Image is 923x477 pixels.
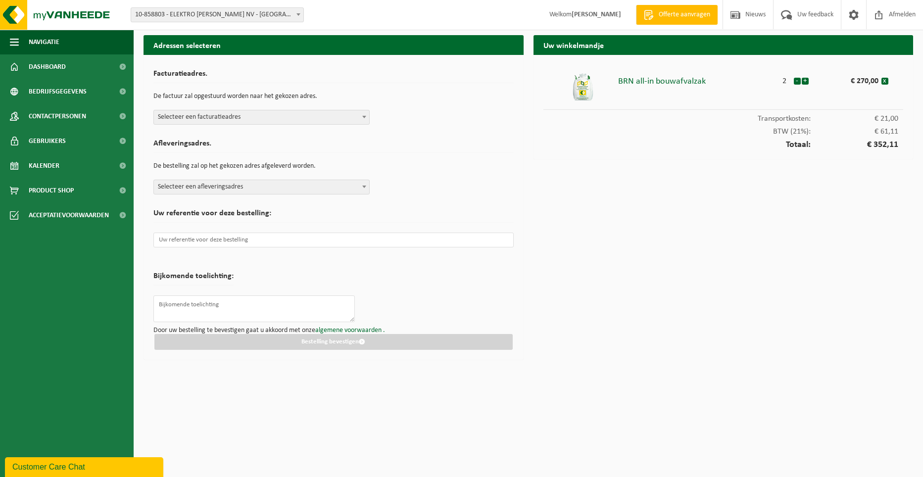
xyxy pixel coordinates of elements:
[315,327,385,334] a: algemene voorwaarden .
[29,153,59,178] span: Kalender
[811,115,898,123] span: € 21,00
[618,72,776,86] div: BRN all-in bouwafvalzak
[131,7,304,22] span: 10-858803 - ELEKTRO KAMIEL SMET NV - SINT-NIKLAAS
[29,79,87,104] span: Bedrijfsgegevens
[543,123,904,136] div: BTW (21%):
[131,8,303,22] span: 10-858803 - ELEKTRO KAMIEL SMET NV - SINT-NIKLAAS
[811,141,898,149] span: € 352,11
[828,72,881,85] div: € 270,00
[144,35,524,54] h2: Adressen selecteren
[5,455,165,477] iframe: chat widget
[153,140,514,153] h2: Afleveringsadres.
[543,110,904,123] div: Transportkosten:
[153,233,514,247] input: Uw referentie voor deze bestelling
[636,5,718,25] a: Offerte aanvragen
[154,334,513,350] button: Bestelling bevestigen
[543,136,904,149] div: Totaal:
[802,78,809,85] button: +
[154,180,369,194] span: Selecteer een afleveringsadres
[656,10,713,20] span: Offerte aanvragen
[153,158,514,175] p: De bestelling zal op het gekozen adres afgeleverd worden.
[153,272,234,286] h2: Bijkomende toelichting:
[794,78,801,85] button: -
[29,104,86,129] span: Contactpersonen
[153,88,514,105] p: De factuur zal opgestuurd worden naar het gekozen adres.
[153,70,514,83] h2: Facturatieadres.
[29,129,66,153] span: Gebruikers
[811,128,898,136] span: € 61,11
[153,110,370,125] span: Selecteer een facturatieadres
[29,30,59,54] span: Navigatie
[881,78,888,85] button: x
[572,11,621,18] strong: [PERSON_NAME]
[154,110,369,124] span: Selecteer een facturatieadres
[568,72,598,102] img: 01-000862
[534,35,914,54] h2: Uw winkelmandje
[29,178,74,203] span: Product Shop
[29,203,109,228] span: Acceptatievoorwaarden
[153,209,514,223] h2: Uw referentie voor deze bestelling:
[153,180,370,194] span: Selecteer een afleveringsadres
[153,327,514,334] p: Door uw bestelling te bevestigen gaat u akkoord met onze
[776,72,793,85] div: 2
[29,54,66,79] span: Dashboard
